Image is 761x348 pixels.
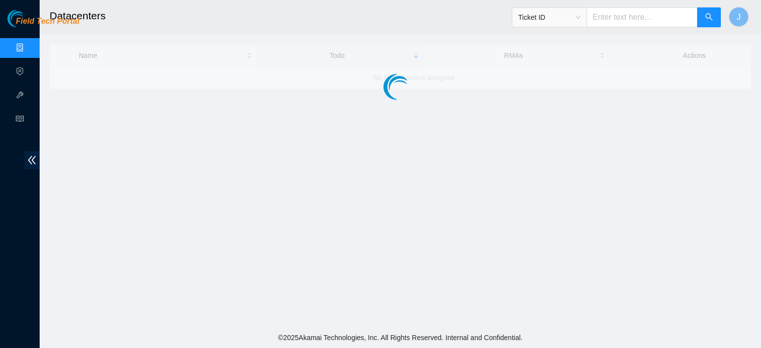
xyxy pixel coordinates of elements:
[697,7,721,27] button: search
[705,13,713,22] span: search
[24,151,40,169] span: double-left
[7,10,50,27] img: Akamai Technologies
[7,18,79,31] a: Akamai TechnologiesField Tech Portal
[587,7,698,27] input: Enter text here...
[40,327,761,348] footer: © 2025 Akamai Technologies, Inc. All Rights Reserved. Internal and Confidential.
[16,110,24,130] span: read
[729,7,749,27] button: J
[16,17,79,26] span: Field Tech Portal
[518,10,581,25] span: Ticket ID
[737,11,741,23] span: J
